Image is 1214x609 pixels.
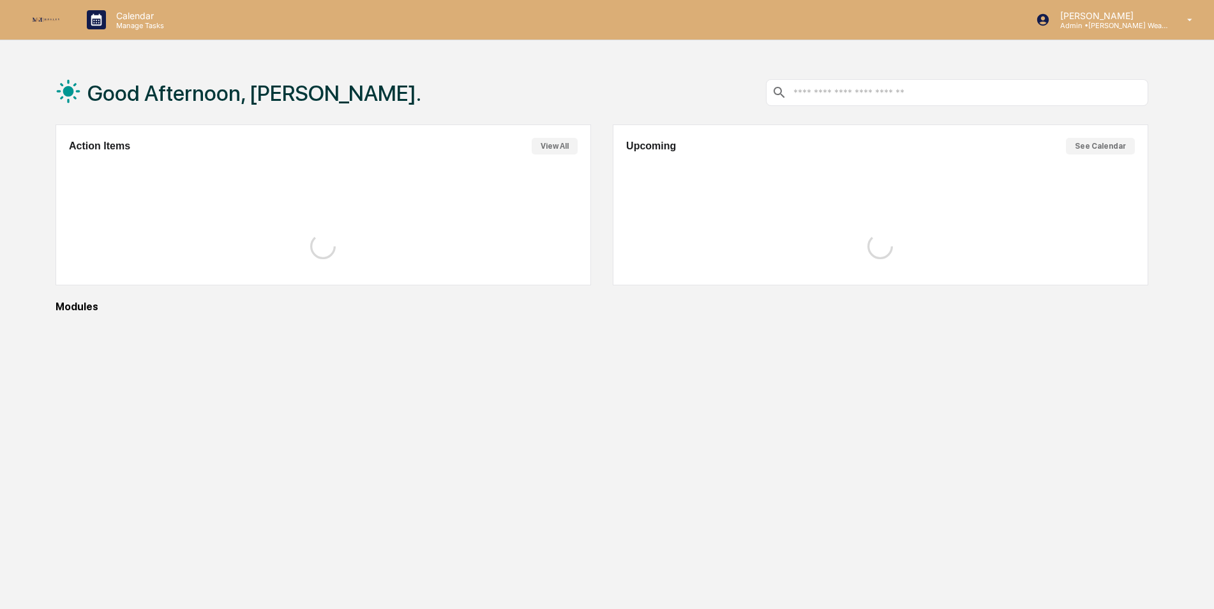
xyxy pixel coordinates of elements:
[31,16,61,24] img: logo
[106,10,170,21] p: Calendar
[106,21,170,30] p: Manage Tasks
[56,301,1148,313] div: Modules
[1050,21,1169,30] p: Admin • [PERSON_NAME] Wealth
[1050,10,1169,21] p: [PERSON_NAME]
[532,138,578,154] button: View All
[69,140,130,152] h2: Action Items
[1066,138,1135,154] button: See Calendar
[87,80,421,106] h1: Good Afternoon, [PERSON_NAME].
[626,140,676,152] h2: Upcoming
